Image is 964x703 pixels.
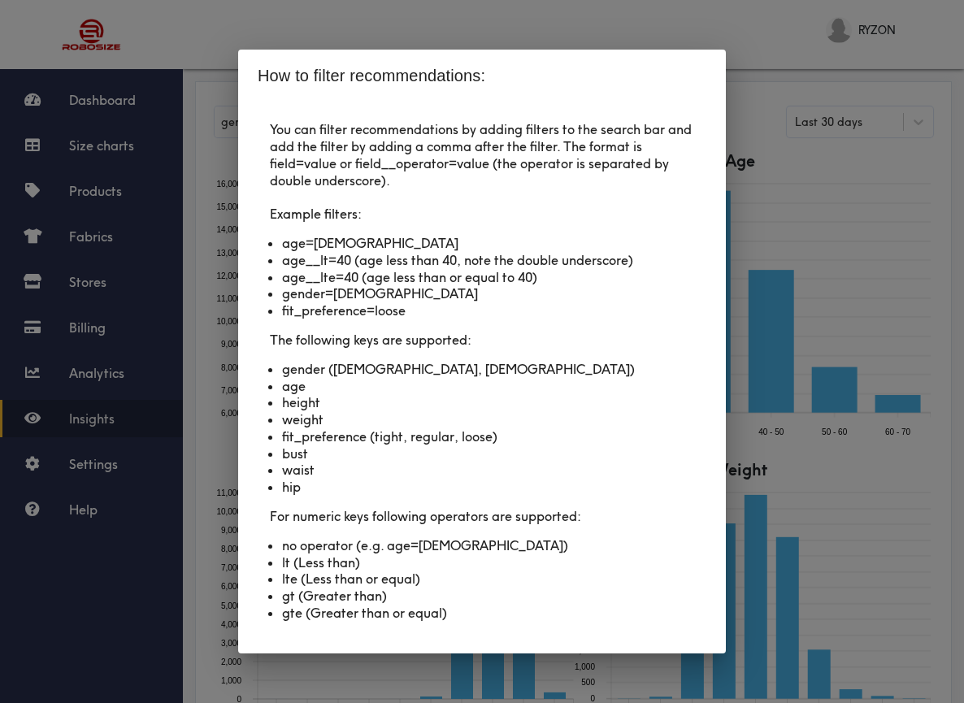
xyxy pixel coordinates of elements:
[282,361,682,378] li: gender ([DEMOGRAPHIC_DATA], [DEMOGRAPHIC_DATA])
[282,479,682,496] li: hip
[258,63,706,89] h2: How to filter recommendations:
[282,554,682,571] li: lt (Less than)
[282,302,682,319] li: fit_preference=loose
[282,411,682,428] li: weight
[282,285,682,302] li: gender=[DEMOGRAPHIC_DATA]
[282,571,682,588] li: lte (Less than or equal)
[282,445,682,462] li: bust
[282,252,682,269] li: age__lt=40 (age less than 40, note the double underscore)
[282,269,682,286] li: age__lte=40 (age less than or equal to 40)
[282,428,682,445] li: fit_preference (tight, regular, loose)
[258,121,706,634] div: You can filter recommendations by adding filters to the search bar and add the filter by adding a...
[282,588,682,605] li: gt (Greater than)
[282,537,682,554] li: no operator (e.g. age=[DEMOGRAPHIC_DATA])
[282,462,682,479] li: waist
[282,378,682,395] li: age
[282,394,682,411] li: height
[282,235,682,252] li: age=[DEMOGRAPHIC_DATA]
[282,605,682,622] li: gte (Greater than or equal)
